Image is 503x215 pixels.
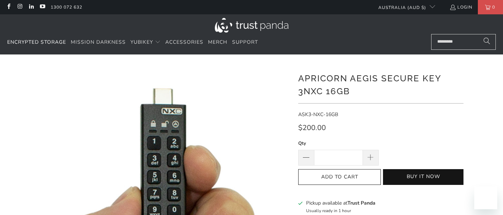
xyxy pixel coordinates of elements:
span: Accessories [165,39,203,46]
span: Support [232,39,258,46]
button: Add to Cart [298,169,381,185]
small: Usually ready in 1 hour [306,208,351,214]
nav: Translation missing: en.navigation.header.main_nav [7,34,258,51]
span: Merch [208,39,227,46]
label: Qty [298,139,379,147]
a: Encrypted Storage [7,34,66,51]
span: Mission Darkness [71,39,126,46]
h1: Apricorn Aegis Secure Key 3NXC 16GB [298,71,463,98]
button: Buy it now [383,169,463,185]
span: ASK3-NXC-16GB [298,111,338,118]
a: Trust Panda Australia on LinkedIn [28,4,34,10]
b: Trust Panda [347,200,375,206]
a: Merch [208,34,227,51]
a: Support [232,34,258,51]
a: Accessories [165,34,203,51]
a: Trust Panda Australia on YouTube [39,4,45,10]
img: Trust Panda Australia [215,18,289,33]
a: Mission Darkness [71,34,126,51]
span: YubiKey [130,39,153,46]
span: $200.00 [298,123,326,133]
span: Add to Cart [306,174,373,180]
input: Search... [431,34,496,50]
a: Trust Panda Australia on Instagram [17,4,23,10]
iframe: Button to launch messaging window [474,186,497,209]
button: Search [478,34,496,50]
a: 1300 072 632 [51,3,82,11]
h3: Pickup available at [306,199,375,207]
span: Encrypted Storage [7,39,66,46]
a: Trust Panda Australia on Facebook [5,4,11,10]
summary: YubiKey [130,34,161,51]
a: Login [449,3,472,11]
